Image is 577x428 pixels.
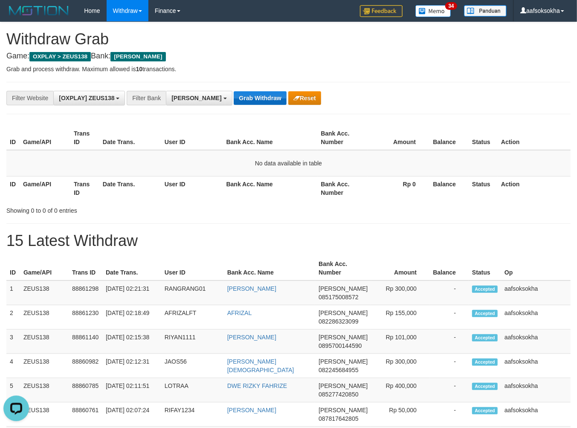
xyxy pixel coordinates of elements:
th: ID [6,256,20,281]
span: [PERSON_NAME] [319,309,368,316]
span: [PERSON_NAME] [319,407,368,414]
td: aafsoksokha [501,330,571,354]
td: aafsoksokha [501,305,571,330]
td: [DATE] 02:18:49 [102,305,161,330]
td: Rp 50,000 [371,402,429,427]
th: Bank Acc. Name [224,256,315,281]
td: 88860982 [69,354,102,378]
td: - [429,378,469,402]
button: Open LiveChat chat widget [3,3,29,29]
td: 5 [6,378,20,402]
td: 88860761 [69,402,102,427]
img: Feedback.jpg [360,5,403,17]
td: AFRIZALFT [161,305,224,330]
th: Amount [371,256,429,281]
h1: Withdraw Grab [6,31,571,48]
td: 88861230 [69,305,102,330]
td: 88861140 [69,330,102,354]
button: Reset [288,91,321,105]
span: [PERSON_NAME] [319,285,368,292]
th: Bank Acc. Number [317,126,368,150]
td: - [429,402,469,427]
h4: Game: Bank: [6,52,571,61]
td: ZEUS138 [20,402,69,427]
td: aafsoksokha [501,281,571,305]
td: Rp 155,000 [371,305,429,330]
span: [PERSON_NAME] [319,334,368,341]
a: DWE RIZKY FAHRIZE [227,382,287,389]
a: [PERSON_NAME] [227,407,276,414]
span: [PERSON_NAME] [319,382,368,389]
th: User ID [161,256,224,281]
span: Accepted [472,286,498,293]
td: ZEUS138 [20,305,69,330]
th: Trans ID [70,126,99,150]
td: ZEUS138 [20,378,69,402]
td: aafsoksokha [501,354,571,378]
th: Status [469,256,501,281]
span: Accepted [472,359,498,366]
p: Grab and process withdraw. Maximum allowed is transactions. [6,65,571,73]
td: LOTRAA [161,378,224,402]
span: Accepted [472,334,498,341]
span: [OXPLAY] ZEUS138 [59,95,114,101]
th: Date Trans. [99,176,161,200]
span: Copy 082245684955 to clipboard [319,367,358,373]
span: Accepted [472,310,498,317]
div: Filter Bank [127,91,166,105]
td: 1 [6,281,20,305]
td: 88861298 [69,281,102,305]
td: 88860785 [69,378,102,402]
th: Bank Acc. Name [223,126,318,150]
td: JAOS56 [161,354,224,378]
td: [DATE] 02:21:31 [102,281,161,305]
span: Copy 0895700144590 to clipboard [319,342,362,349]
a: [PERSON_NAME] [227,285,276,292]
td: [DATE] 02:11:51 [102,378,161,402]
th: Bank Acc. Number [317,176,368,200]
td: RIFAY1234 [161,402,224,427]
td: Rp 300,000 [371,281,429,305]
span: Accepted [472,407,498,414]
td: RIYAN1111 [161,330,224,354]
div: Showing 0 to 0 of 0 entries [6,203,234,215]
th: Date Trans. [99,126,161,150]
th: Status [469,126,498,150]
td: aafsoksokha [501,378,571,402]
td: No data available in table [6,150,571,176]
span: [PERSON_NAME] [171,95,221,101]
td: - [429,281,469,305]
span: OXPLAY > ZEUS138 [29,52,91,61]
th: Balance [429,176,469,200]
img: panduan.png [464,5,507,17]
th: Balance [429,256,469,281]
th: User ID [161,176,223,200]
td: [DATE] 02:12:31 [102,354,161,378]
td: [DATE] 02:15:38 [102,330,161,354]
th: Game/API [20,256,69,281]
td: Rp 400,000 [371,378,429,402]
th: Trans ID [70,176,99,200]
span: Copy 085175008572 to clipboard [319,294,358,301]
h1: 15 Latest Withdraw [6,232,571,249]
a: [PERSON_NAME][DEMOGRAPHIC_DATA] [227,358,294,373]
th: Action [498,176,571,200]
span: 34 [445,2,457,10]
a: [PERSON_NAME] [227,334,276,341]
td: - [429,305,469,330]
span: Accepted [472,383,498,390]
strong: 10 [136,66,142,72]
a: AFRIZAL [227,309,252,316]
th: Game/API [20,176,70,200]
th: Status [469,176,498,200]
img: Button%20Memo.svg [415,5,451,17]
td: ZEUS138 [20,330,69,354]
span: Copy 082286323099 to clipboard [319,318,358,325]
th: Balance [429,126,469,150]
button: [OXPLAY] ZEUS138 [53,91,125,105]
span: [PERSON_NAME] [110,52,165,61]
th: ID [6,126,20,150]
th: Trans ID [69,256,102,281]
th: Amount [368,126,429,150]
th: Game/API [20,126,70,150]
